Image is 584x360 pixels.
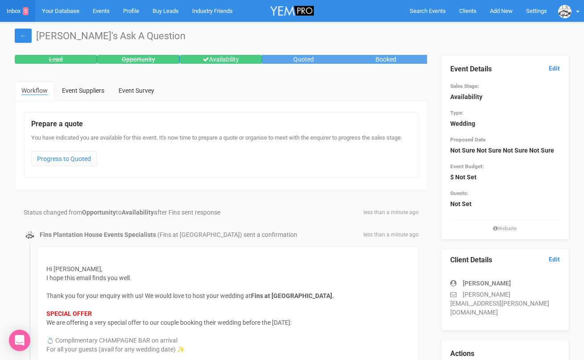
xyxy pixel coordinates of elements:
[450,190,468,196] small: Guests:
[363,231,419,239] span: less than a minute ago
[31,151,97,166] a: Progress to Quoted
[24,209,220,216] span: Status changed from to after Fins sent response
[97,55,180,64] div: Opportunity
[251,292,334,299] strong: Fins at [GEOGRAPHIC_DATA].
[46,337,54,344] span: 💍
[40,231,156,238] strong: Fins Plantation House Events Specialists
[450,225,560,232] small: Website
[450,110,463,116] small: Type:
[450,349,560,359] legend: Actions
[450,120,475,127] strong: Wedding
[450,163,484,170] small: Event Budget:
[46,319,292,326] span: We are offering a very special offer to our couple booking their wedding before the [DATE]:
[450,147,554,154] strong: Not Sure Not Sure Not Sure Not Sure
[450,174,477,181] strong: $ Not Set
[15,82,54,100] a: Workflow
[55,337,177,344] span: Complimentary CHAMPAGNE BAR on arrival
[450,64,560,74] legend: Event Details
[345,55,427,64] div: Booked
[410,8,446,14] span: Search Events
[549,64,560,73] a: Edit
[363,209,419,216] span: less than a minute ago
[25,231,34,240] img: data
[31,134,411,171] div: You have indicated you are available for this event. It's now time to prepare a quote or organise...
[55,82,111,99] a: Event Suppliers
[549,255,560,264] a: Edit
[490,8,513,14] span: Add New
[46,292,251,299] span: Thank you for your enquiry with us! We would love to host your wedding at
[450,137,485,143] small: Proposed Date
[459,8,477,14] span: Clients
[23,7,29,15] span: 5
[46,310,92,317] strong: SPECIAL OFFER
[31,119,411,129] legend: Prepare a quote
[46,265,103,273] span: Hi [PERSON_NAME],
[46,274,132,281] span: I hope this email finds you well.
[450,93,482,100] strong: Availability
[450,255,560,265] legend: Client Details
[463,280,511,287] strong: [PERSON_NAME]
[112,82,161,99] a: Event Survey
[15,55,97,64] div: Lead
[262,55,345,64] div: Quoted
[157,231,297,238] span: (Fins at [GEOGRAPHIC_DATA]) sent a confirmation
[450,83,479,89] small: Sales Stage:
[15,31,569,41] h1: [PERSON_NAME]'s Ask A Question
[82,209,116,216] strong: Opportunity
[9,330,30,351] div: Open Intercom Messenger
[558,5,572,18] img: data
[15,29,32,43] a: ←
[180,55,262,64] div: Availability
[46,346,185,353] span: For all your guests (avail for any wedding date) ✨
[122,209,154,216] strong: Availability
[450,290,560,317] p: [PERSON_NAME][EMAIL_ADDRESS][PERSON_NAME][DOMAIN_NAME]
[450,200,472,207] strong: Not Set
